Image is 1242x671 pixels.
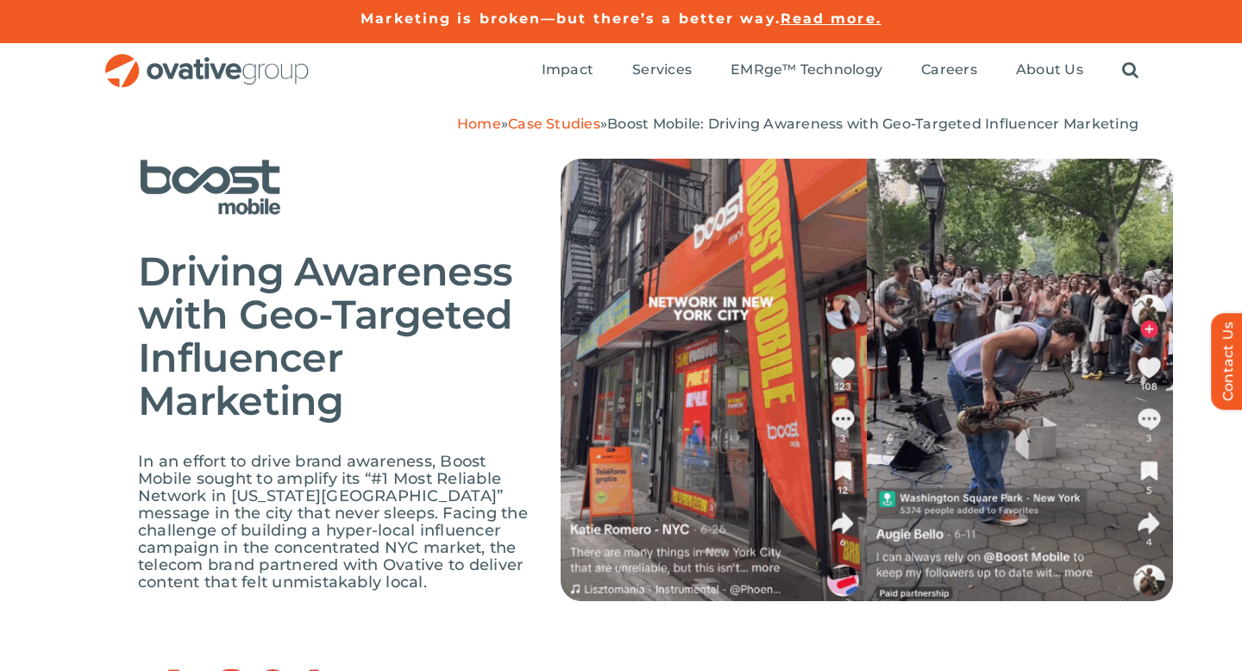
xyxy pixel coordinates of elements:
[138,247,512,425] span: Driving Awareness with Geo-Targeted Influencer Marketing
[542,43,1138,98] nav: Menu
[1016,61,1083,78] span: About Us
[632,61,692,80] a: Services
[361,10,781,27] a: Marketing is broken—but there’s a better way.
[138,159,337,216] img: Boost Mobile (1)
[607,116,1138,132] span: Boost Mobile: Driving Awareness with Geo-Targeted Influencer Marketing
[457,116,501,132] a: Home
[731,61,882,78] span: EMRge™ Technology
[731,61,882,80] a: EMRge™ Technology
[781,10,881,27] a: Read more.
[508,116,600,132] a: Case Studies
[138,452,528,592] span: In an effort to drive brand awareness, Boost Mobile sought to amplify its “#1 Most Reliable Netwo...
[457,116,1138,132] span: » »
[542,61,593,80] a: Impact
[561,159,1173,601] img: Boost-Mobile-Top-Image.png
[1122,61,1138,80] a: Search
[103,52,310,68] a: OG_Full_horizontal_RGB
[921,61,977,80] a: Careers
[632,61,692,78] span: Services
[542,61,593,78] span: Impact
[1016,61,1083,80] a: About Us
[921,61,977,78] span: Careers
